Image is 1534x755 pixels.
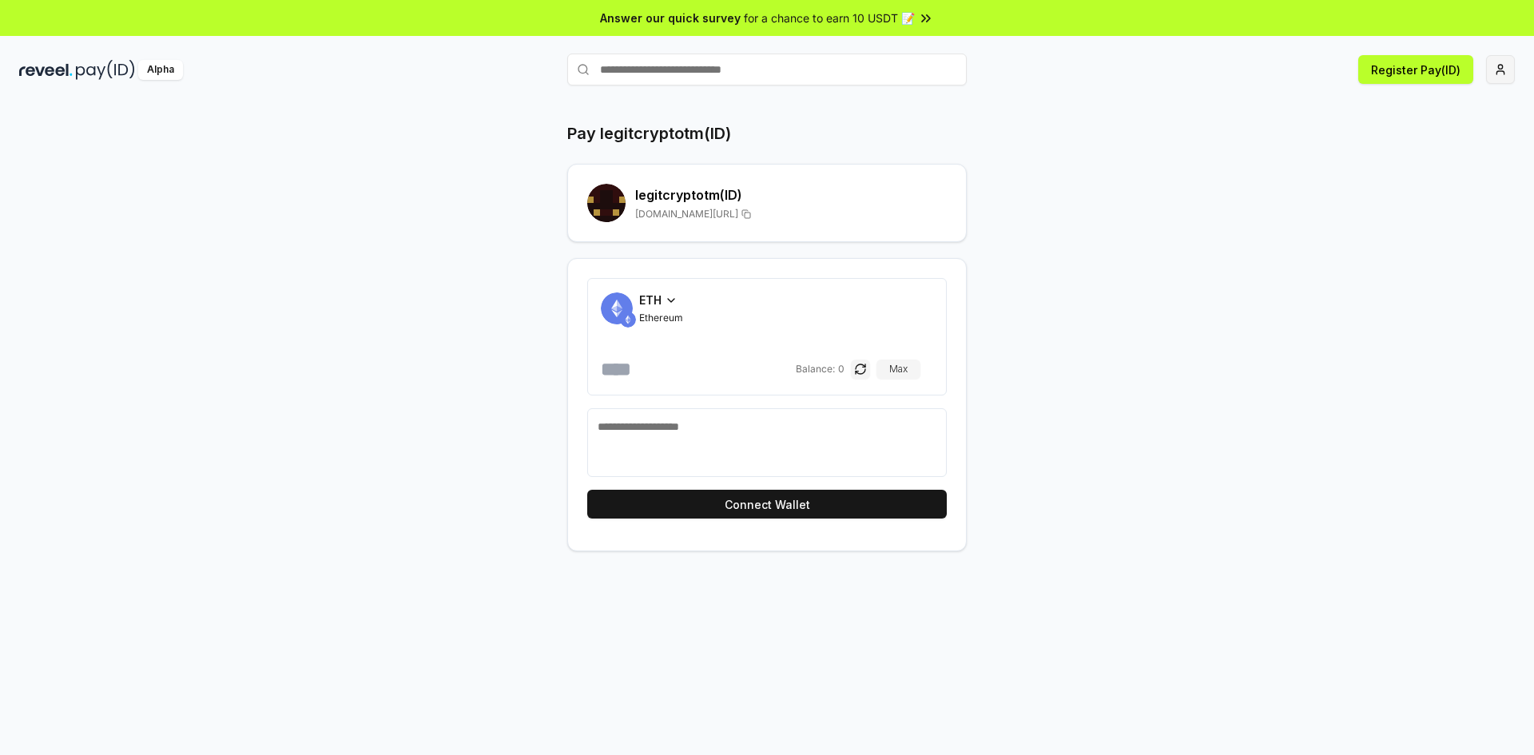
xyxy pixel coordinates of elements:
[876,360,920,379] button: Max
[639,312,683,324] span: Ethereum
[19,60,73,80] img: reveel_dark
[796,363,835,376] span: Balance:
[635,185,947,205] h2: legitcryptotm (ID)
[76,60,135,80] img: pay_id
[744,10,915,26] span: for a chance to earn 10 USDT 📝
[138,60,183,80] div: Alpha
[567,122,731,145] h1: Pay legitcryptotm(ID)
[587,490,947,519] button: Connect Wallet
[600,10,741,26] span: Answer our quick survey
[639,292,662,308] span: ETH
[620,312,636,328] img: ETH.svg
[635,208,738,221] span: [DOMAIN_NAME][URL]
[838,363,844,376] span: 0
[1358,55,1473,84] button: Register Pay(ID)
